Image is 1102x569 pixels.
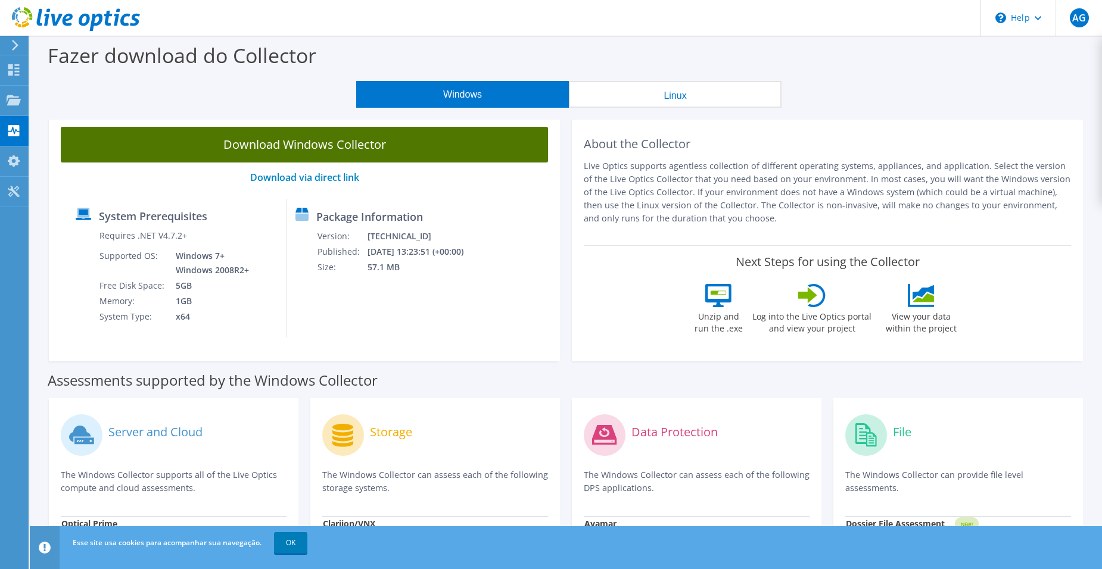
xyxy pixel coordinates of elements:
[1070,8,1089,27] span: AG
[367,244,479,260] td: [DATE] 13:23:51 (+00:00)
[99,309,167,324] td: System Type:
[691,307,746,334] label: Unzip and run the .exe
[317,244,367,260] td: Published:
[99,248,167,278] td: Supported OS:
[370,426,412,438] label: Storage
[584,137,1071,151] h2: About the Collector
[584,468,810,495] p: The Windows Collector can assess each of the following DPS applications.
[99,278,167,293] td: Free Disk Space:
[961,521,973,527] tspan: NEW!
[167,248,251,278] td: Windows 7+ Windows 2008R2+
[569,81,782,108] button: Linux
[323,518,375,529] strong: Clariion/VNX
[108,426,203,438] label: Server and Cloud
[367,229,479,244] td: [TECHNICAL_ID]
[61,518,117,529] strong: Optical Prime
[167,309,251,324] td: x64
[317,229,367,244] td: Version:
[250,171,359,184] a: Download via direct link
[584,160,1071,225] p: Live Optics supports agentless collection of different operating systems, appliances, and applica...
[48,42,316,69] label: Fazer download do Collector
[99,210,207,222] label: System Prerequisites
[61,127,548,162] a: Download Windows Collector
[317,260,367,275] td: Size:
[322,468,548,495] p: The Windows Collector can assess each of the following storage systems.
[274,532,307,554] a: OK
[48,374,378,386] label: Assessments supported by the Windows Collector
[99,230,187,242] label: Requires .NET V4.7.2+
[845,468,1071,495] p: The Windows Collector can provide file level assessments.
[736,255,920,269] label: Next Steps for using the Collector
[631,426,718,438] label: Data Protection
[893,426,911,438] label: File
[356,81,569,108] button: Windows
[61,468,287,495] p: The Windows Collector supports all of the Live Optics compute and cloud assessments.
[73,537,262,548] span: Esse site usa cookies para acompanhar sua navegação.
[584,518,617,529] strong: Avamar
[367,260,479,275] td: 57.1 MB
[316,211,423,223] label: Package Information
[167,278,251,293] td: 5GB
[752,307,872,334] label: Log into the Live Optics portal and view your project
[99,293,167,309] td: Memory:
[878,307,964,334] label: View your data within the project
[846,518,945,529] strong: Dossier File Assessment
[995,12,1006,23] svg: \n
[167,293,251,309] td: 1GB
